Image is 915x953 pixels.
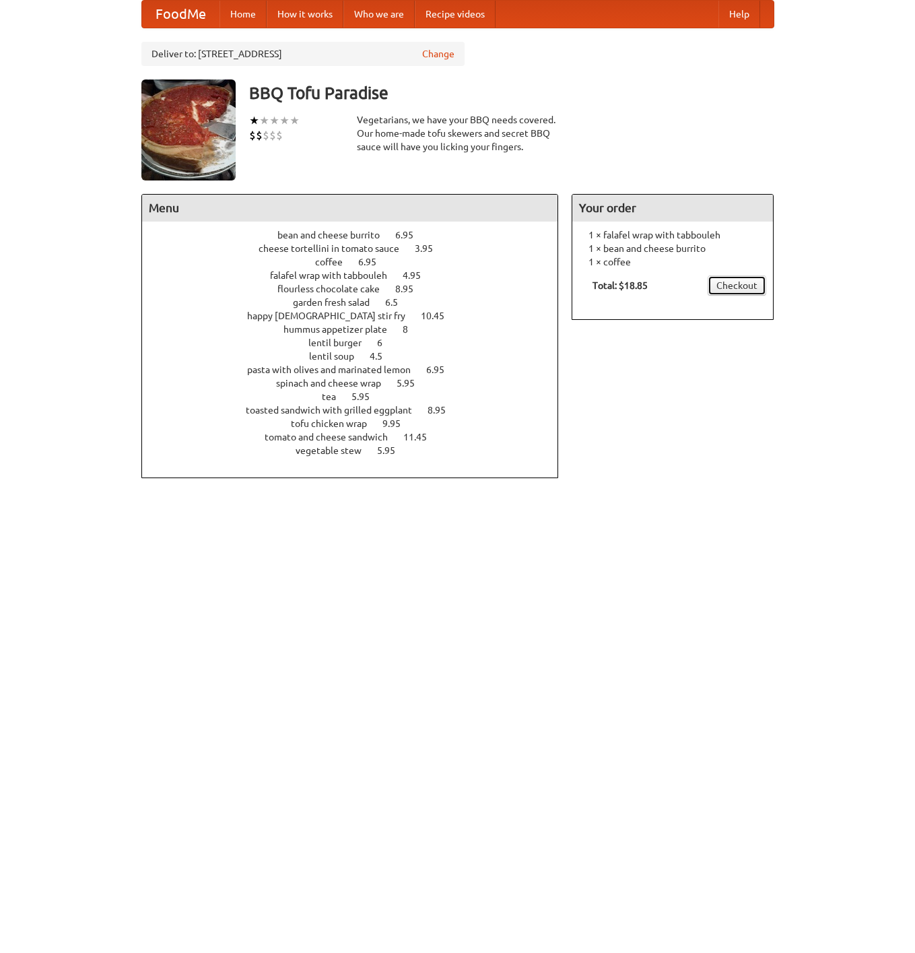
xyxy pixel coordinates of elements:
[142,195,558,222] h4: Menu
[422,47,454,61] a: Change
[291,418,426,429] a: tofu chicken wrap 9.95
[246,405,471,416] a: toasted sandwich with grilled eggplant 8.95
[385,297,411,308] span: 6.5
[247,310,419,321] span: happy [DEMOGRAPHIC_DATA] stir fry
[370,351,396,362] span: 4.5
[395,230,427,240] span: 6.95
[315,257,356,267] span: coffee
[263,128,269,143] li: $
[403,270,434,281] span: 4.95
[579,228,766,242] li: 1 × falafel wrap with tabbouleh
[219,1,267,28] a: Home
[283,324,401,335] span: hummus appetizer plate
[718,1,760,28] a: Help
[277,230,438,240] a: bean and cheese burrito 6.95
[351,391,383,402] span: 5.95
[403,432,440,442] span: 11.45
[293,297,383,308] span: garden fresh salad
[579,242,766,255] li: 1 × bean and cheese burrito
[247,364,424,375] span: pasta with olives and marinated lemon
[415,243,446,254] span: 3.95
[276,378,440,389] a: spinach and cheese wrap 5.95
[270,270,401,281] span: falafel wrap with tabbouleh
[377,337,396,348] span: 6
[308,337,375,348] span: lentil burger
[403,324,421,335] span: 8
[256,128,263,143] li: $
[579,255,766,269] li: 1 × coffee
[426,364,458,375] span: 6.95
[259,243,458,254] a: cheese tortellini in tomato sauce 3.95
[265,432,401,442] span: tomato and cheese sandwich
[322,391,395,402] a: tea 5.95
[277,284,393,294] span: flourless chocolate cake
[259,113,269,128] li: ★
[247,364,469,375] a: pasta with olives and marinated lemon 6.95
[415,1,496,28] a: Recipe videos
[246,405,426,416] span: toasted sandwich with grilled eggplant
[421,310,458,321] span: 10.45
[276,128,283,143] li: $
[290,113,300,128] li: ★
[269,128,276,143] li: $
[283,324,433,335] a: hummus appetizer plate 8
[572,195,773,222] h4: Your order
[249,128,256,143] li: $
[293,297,423,308] a: garden fresh salad 6.5
[343,1,415,28] a: Who we are
[276,378,395,389] span: spinach and cheese wrap
[708,275,766,296] a: Checkout
[309,351,368,362] span: lentil soup
[377,445,409,456] span: 5.95
[249,79,774,106] h3: BBQ Tofu Paradise
[247,310,469,321] a: happy [DEMOGRAPHIC_DATA] stir fry 10.45
[428,405,459,416] span: 8.95
[592,280,648,291] b: Total: $18.85
[296,445,420,456] a: vegetable stew 5.95
[296,445,375,456] span: vegetable stew
[259,243,413,254] span: cheese tortellini in tomato sauce
[322,391,349,402] span: tea
[141,42,465,66] div: Deliver to: [STREET_ADDRESS]
[267,1,343,28] a: How it works
[315,257,401,267] a: coffee 6.95
[291,418,380,429] span: tofu chicken wrap
[358,257,390,267] span: 6.95
[249,113,259,128] li: ★
[141,79,236,180] img: angular.jpg
[382,418,414,429] span: 9.95
[395,284,427,294] span: 8.95
[308,337,407,348] a: lentil burger 6
[270,270,446,281] a: falafel wrap with tabbouleh 4.95
[265,432,452,442] a: tomato and cheese sandwich 11.45
[279,113,290,128] li: ★
[357,113,559,154] div: Vegetarians, we have your BBQ needs covered. Our home-made tofu skewers and secret BBQ sauce will...
[142,1,219,28] a: FoodMe
[309,351,407,362] a: lentil soup 4.5
[269,113,279,128] li: ★
[397,378,428,389] span: 5.95
[277,284,438,294] a: flourless chocolate cake 8.95
[277,230,393,240] span: bean and cheese burrito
